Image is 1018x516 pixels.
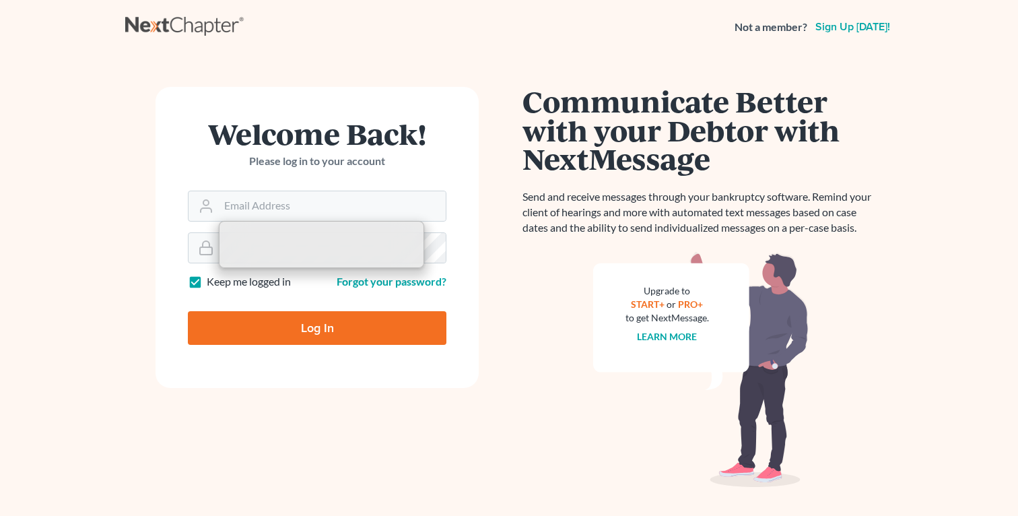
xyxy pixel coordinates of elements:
[207,274,291,290] label: Keep me logged in
[679,298,704,310] a: PRO+
[522,189,879,236] p: Send and receive messages through your bankruptcy software. Remind your client of hearings and mo...
[735,20,807,35] strong: Not a member?
[625,284,709,298] div: Upgrade to
[593,252,809,488] img: nextmessage_bg-59042aed3d76b12b5cd301f8e5b87938c9018125f34e5fa2b7a6b67550977c72.svg
[219,191,446,221] input: Email Address
[667,298,677,310] span: or
[188,119,446,148] h1: Welcome Back!
[625,311,709,325] div: to get NextMessage.
[188,311,446,345] input: Log In
[813,22,893,32] a: Sign up [DATE]!
[522,87,879,173] h1: Communicate Better with your Debtor with NextMessage
[337,275,446,288] a: Forgot your password?
[188,154,446,169] p: Please log in to your account
[632,298,665,310] a: START+
[638,331,698,342] a: Learn more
